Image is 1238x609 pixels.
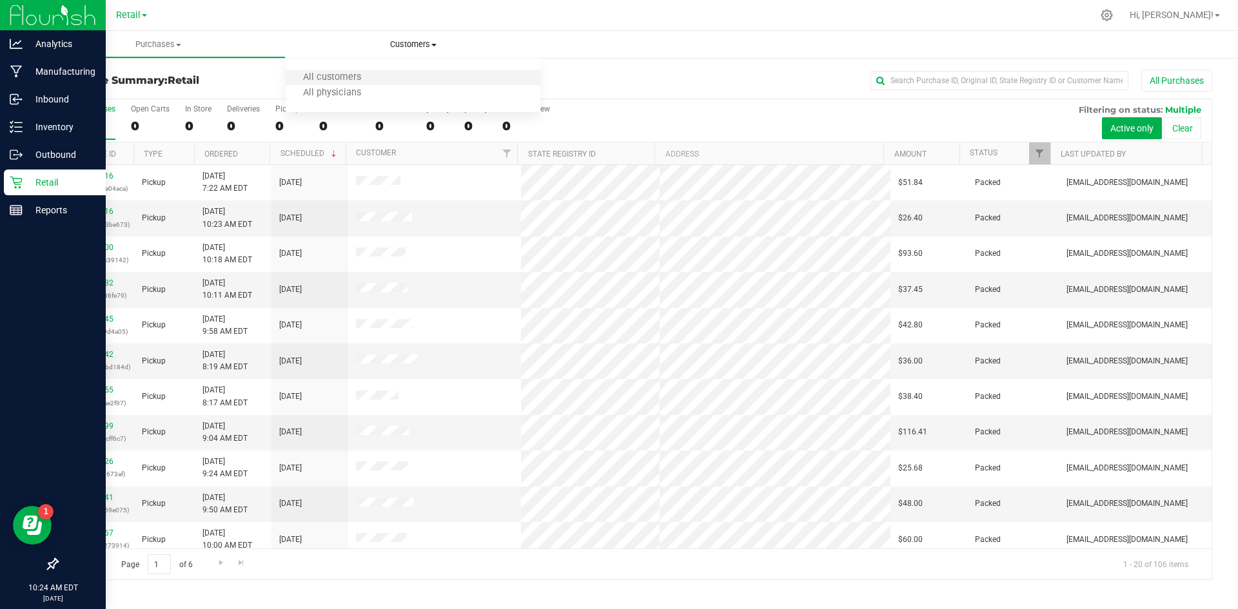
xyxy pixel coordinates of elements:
[32,39,285,50] span: Purchases
[275,104,304,113] div: PickUps
[168,74,199,86] span: Retail
[286,31,540,58] a: Customers All customers All physicians
[10,65,23,78] inline-svg: Manufacturing
[1066,534,1188,546] span: [EMAIL_ADDRESS][DOMAIN_NAME]
[1066,177,1188,189] span: [EMAIL_ADDRESS][DOMAIN_NAME]
[10,176,23,189] inline-svg: Retail
[31,31,286,58] a: Purchases
[202,420,248,445] span: [DATE] 9:04 AM EDT
[975,319,1001,331] span: Packed
[975,534,1001,546] span: Packed
[528,150,596,159] a: State Registry ID
[6,594,100,603] p: [DATE]
[898,284,923,296] span: $37.45
[23,92,100,107] p: Inbound
[502,119,550,133] div: 0
[898,177,923,189] span: $51.84
[202,492,248,516] span: [DATE] 9:50 AM EDT
[110,554,203,574] span: Page of 6
[65,218,126,231] p: (8e219031563be673)
[286,72,378,83] span: All customers
[65,504,126,516] p: (0e4d6957ed59e075)
[279,247,302,260] span: [DATE]
[6,582,100,594] p: 10:24 AM EDT
[1165,104,1201,115] span: Multiple
[426,119,449,133] div: 0
[142,319,166,331] span: Pickup
[975,426,1001,438] span: Packed
[142,498,166,510] span: Pickup
[65,254,126,266] p: (3e392dced3c39142)
[1113,554,1199,574] span: 1 - 20 of 106 items
[1066,355,1188,367] span: [EMAIL_ADDRESS][DOMAIN_NAME]
[10,121,23,133] inline-svg: Inventory
[23,119,100,135] p: Inventory
[142,247,166,260] span: Pickup
[23,202,100,218] p: Reports
[142,284,166,296] span: Pickup
[496,142,517,164] a: Filter
[870,71,1128,90] input: Search Purchase ID, Original ID, State Registry ID or Customer Name...
[65,289,126,302] p: (58aab83a2836fe79)
[65,182,126,195] p: (0b2e96d669e04aca)
[10,148,23,161] inline-svg: Outbound
[144,150,162,159] a: Type
[1029,142,1050,164] a: Filter
[898,426,927,438] span: $116.41
[142,177,166,189] span: Pickup
[10,37,23,50] inline-svg: Analytics
[279,319,302,331] span: [DATE]
[275,119,304,133] div: 0
[57,75,442,86] h3: Purchase Summary:
[975,212,1001,224] span: Packed
[227,104,260,113] div: Deliveries
[148,554,171,574] input: 1
[202,313,248,338] span: [DATE] 9:58 AM EDT
[10,204,23,217] inline-svg: Reports
[279,534,302,546] span: [DATE]
[356,148,396,157] a: Customer
[23,175,100,190] p: Retail
[1066,319,1188,331] span: [EMAIL_ADDRESS][DOMAIN_NAME]
[65,325,126,338] p: (2686ea3c9c9d4a05)
[142,534,166,546] span: Pickup
[279,284,302,296] span: [DATE]
[898,247,923,260] span: $93.60
[1066,391,1188,403] span: [EMAIL_ADDRESS][DOMAIN_NAME]
[202,242,252,266] span: [DATE] 10:18 AM EDT
[65,539,126,552] p: (1eaa761bb2273914)
[654,142,883,165] th: Address
[38,504,54,519] iframe: Resource center unread badge
[464,119,487,133] div: 0
[898,212,923,224] span: $26.40
[286,88,378,99] span: All physicians
[202,384,248,409] span: [DATE] 8:17 AM EDT
[185,119,211,133] div: 0
[279,462,302,474] span: [DATE]
[202,277,252,302] span: [DATE] 10:11 AM EDT
[975,462,1001,474] span: Packed
[142,391,166,403] span: Pickup
[211,554,230,572] a: Go to the next page
[10,93,23,106] inline-svg: Inbound
[202,349,248,373] span: [DATE] 8:19 AM EDT
[202,527,252,552] span: [DATE] 10:00 AM EDT
[975,284,1001,296] span: Packed
[319,119,360,133] div: 0
[23,147,100,162] p: Outbound
[279,426,302,438] span: [DATE]
[142,426,166,438] span: Pickup
[975,498,1001,510] span: Packed
[1066,426,1188,438] span: [EMAIL_ADDRESS][DOMAIN_NAME]
[279,212,302,224] span: [DATE]
[1066,462,1188,474] span: [EMAIL_ADDRESS][DOMAIN_NAME]
[975,355,1001,367] span: Packed
[970,148,997,157] a: Status
[898,534,923,546] span: $60.00
[202,170,248,195] span: [DATE] 7:22 AM EDT
[1061,150,1126,159] a: Last Updated By
[898,355,923,367] span: $36.00
[286,39,540,50] span: Customers
[1141,70,1212,92] button: All Purchases
[227,119,260,133] div: 0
